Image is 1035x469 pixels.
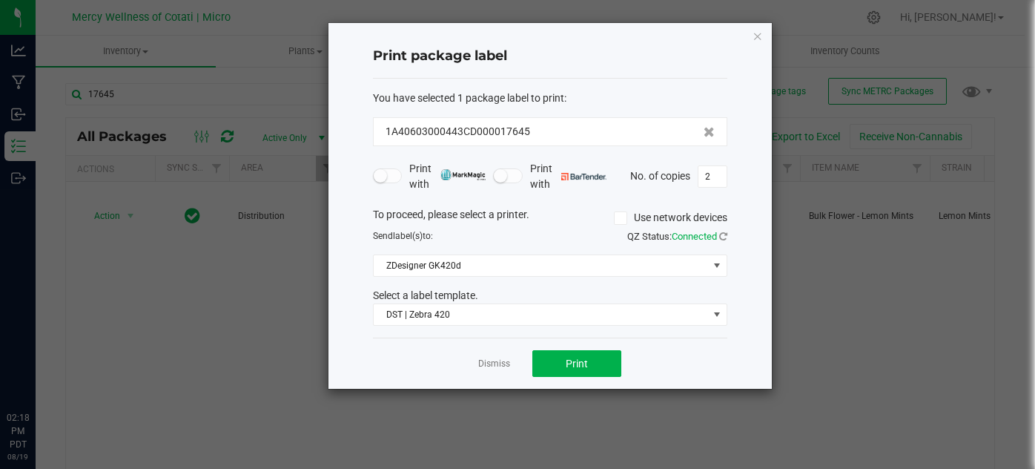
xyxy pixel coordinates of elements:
span: Connected [672,231,717,242]
span: Print [566,358,588,370]
span: QZ Status: [627,231,727,242]
iframe: Resource center unread badge [44,348,62,366]
span: ZDesigner GK420d [374,255,708,276]
img: bartender.png [561,173,606,180]
span: 1A40603000443CD000017645 [386,124,530,140]
span: Print with [409,161,486,192]
img: mark_magic_cybra.png [440,169,486,180]
span: DST | Zebra 420 [374,304,708,325]
span: Print with [530,161,606,192]
div: Select a label template. [362,288,738,304]
iframe: Resource center [15,350,59,395]
div: : [373,91,727,106]
span: You have selected 1 package label to print [373,92,564,104]
span: label(s) [393,231,423,241]
h4: Print package label [373,47,727,66]
div: To proceed, please select a printer. [362,207,738,229]
span: No. of copies [630,169,690,181]
label: Use network devices [614,210,727,226]
a: Dismiss [478,358,510,370]
span: Send to: [373,231,433,241]
button: Print [532,350,621,377]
